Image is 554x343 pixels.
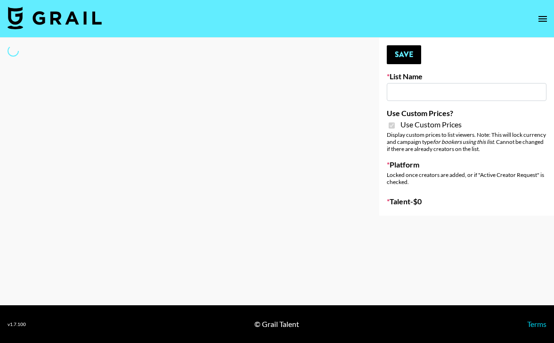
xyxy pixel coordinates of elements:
button: open drawer [533,9,552,28]
div: Locked once creators are added, or if "Active Creator Request" is checked. [387,171,546,185]
button: Save [387,45,421,64]
label: Platform [387,160,546,169]
label: Talent - $ 0 [387,197,546,206]
label: List Name [387,72,546,81]
img: Grail Talent [8,7,102,29]
div: v 1.7.100 [8,321,26,327]
div: © Grail Talent [254,319,299,329]
a: Terms [527,319,546,328]
em: for bookers using this list [433,138,494,145]
span: Use Custom Prices [400,120,462,129]
div: Display custom prices to list viewers. Note: This will lock currency and campaign type . Cannot b... [387,131,546,152]
label: Use Custom Prices? [387,109,546,118]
